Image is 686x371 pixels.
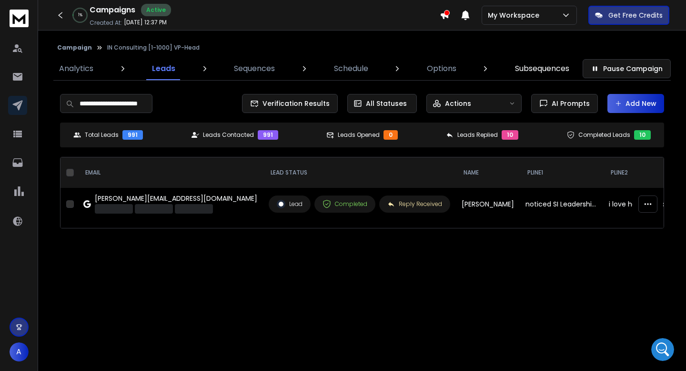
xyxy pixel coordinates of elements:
[45,298,53,305] button: Upload attachment
[57,44,92,52] button: Campaign
[548,99,590,108] span: AI Prompts
[323,200,367,208] div: Completed
[10,342,29,361] button: A
[445,99,471,108] p: Actions
[90,19,122,27] p: Created At:
[78,157,263,188] th: EMAIL
[163,294,179,309] button: Send a message…
[509,57,575,80] a: Subsequences
[10,10,29,27] img: logo
[334,63,368,74] p: Schedule
[651,338,674,361] iframe: Intercom live chat
[166,4,184,22] button: Home
[502,130,518,140] div: 10
[277,200,303,208] div: Lead
[15,256,149,265] div: I’ll keep you posted on both points.
[456,188,520,220] td: [PERSON_NAME]
[488,10,543,20] p: My Workspace
[15,88,149,98] div: Regarding your two questions:
[22,188,149,250] li: I understand how that can be frustrating. I’ve passed this to the team so they can look into impr...
[242,94,338,113] button: Verification Results
[95,194,257,203] div: [PERSON_NAME][EMAIL_ADDRESS][DOMAIN_NAME]
[608,10,663,20] p: Get Free Credits
[22,97,149,186] li: At the moment, Onebox Reply doesn’t have a “Save as Draft” option, and replies aren’t autosaved. ...
[15,298,22,305] button: Emoji picker
[146,57,181,80] a: Leads
[90,4,135,16] h1: Campaigns
[107,44,200,52] p: IN Consulting [1-1000] VP-Head
[387,200,442,208] div: Reply Received
[531,94,598,113] button: AI Prompts
[456,157,520,188] th: NAME
[6,4,24,22] button: go back
[27,5,42,21] img: Profile image for Raj
[607,94,664,113] button: Add New
[258,130,278,140] div: 991
[46,12,89,21] p: Active 6h ago
[15,272,94,278] div: [PERSON_NAME] • 10h ago
[520,188,603,220] td: noticed SI Leadership has transformed over 6,000 clients this year.
[583,59,671,78] button: Pause Campaign
[259,99,330,108] span: Verification Results
[328,57,374,80] a: Schedule
[421,57,462,80] a: Options
[228,57,281,80] a: Sequences
[78,12,82,18] p: 1 %
[22,189,130,206] b: Reply not appearing without refresh
[588,6,669,25] button: Get Free Credits
[634,130,651,140] div: 10
[46,5,108,12] h1: [PERSON_NAME]
[203,131,254,139] p: Leads Contacted
[515,63,569,74] p: Subsequences
[122,130,143,140] div: 991
[8,17,156,271] div: Hey AnkitThanks for reaching out. I’ve checked with the tech team, and I’m currently waiting for ...
[366,99,407,108] p: All Statuses
[53,57,99,80] a: Analytics
[152,63,175,74] p: Leads
[338,131,380,139] p: Leads Opened
[124,19,167,26] p: [DATE] 12:37 PM
[520,157,603,188] th: pline1
[30,298,38,305] button: Gif picker
[141,4,171,16] div: Active
[234,63,275,74] p: Sequences
[15,23,149,88] div: Hey Ankit Thanks for reaching out. I’ve checked with the tech team, and I’m currently waiting for...
[85,131,119,139] p: Total Leads
[457,131,498,139] p: Leads Replied
[578,131,630,139] p: Completed Leads
[263,157,456,188] th: LEAD STATUS
[8,17,183,288] div: Raj says…
[383,130,398,140] div: 0
[427,63,456,74] p: Options
[59,63,93,74] p: Analytics
[8,278,182,294] textarea: Message…
[22,98,117,114] b: Saving replies as draft in ReachInbox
